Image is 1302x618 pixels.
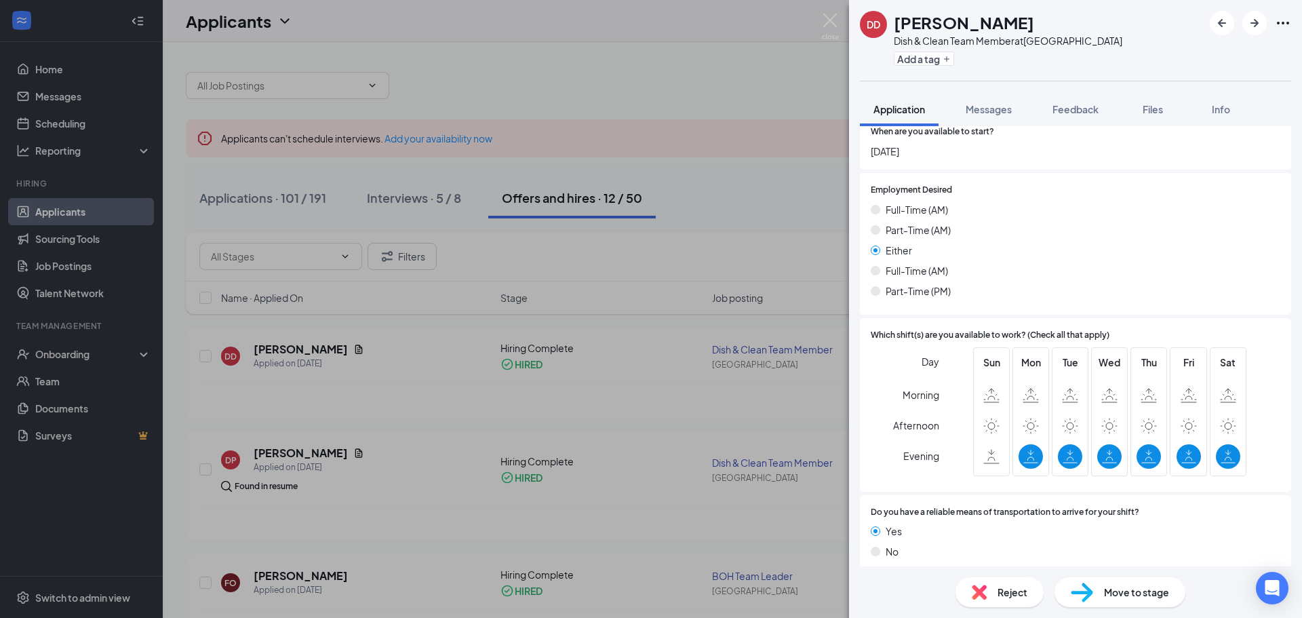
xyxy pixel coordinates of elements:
span: No [886,544,899,559]
svg: ArrowLeftNew [1214,15,1230,31]
span: [DATE] [871,144,1280,159]
svg: Plus [943,55,951,63]
span: Mon [1019,355,1043,370]
span: Employment Desired [871,184,952,197]
svg: ArrowRight [1246,15,1263,31]
svg: Ellipses [1275,15,1291,31]
button: ArrowLeftNew [1210,11,1234,35]
span: Part-Time (PM) [886,284,951,298]
span: Afternoon [893,413,939,438]
span: Tue [1058,355,1082,370]
button: ArrowRight [1242,11,1267,35]
span: Move to stage [1104,585,1169,600]
span: Feedback [1052,103,1099,115]
span: Sat [1216,355,1240,370]
span: Files [1143,103,1163,115]
span: Part-Time (AM) [886,223,951,237]
span: Messages [966,103,1012,115]
span: Sun [979,355,1004,370]
span: Evening [903,444,939,468]
span: Full-Time (AM) [886,202,948,217]
span: Thu [1137,355,1161,370]
span: Morning [903,383,939,407]
h1: [PERSON_NAME] [894,11,1034,34]
div: Open Intercom Messenger [1256,572,1288,604]
span: Full-Time (AM) [886,263,948,278]
span: Day [922,354,939,369]
span: Which shift(s) are you available to work? (Check all that apply) [871,329,1109,342]
span: Either [886,243,912,258]
div: Dish & Clean Team Member at [GEOGRAPHIC_DATA] [894,34,1122,47]
span: Info [1212,103,1230,115]
span: Reject [998,585,1027,600]
span: Do you have a reliable means of transportation to arrive for your shift? [871,506,1139,519]
span: Wed [1097,355,1122,370]
div: DD [867,18,880,31]
span: When are you available to start? [871,125,994,138]
span: Fri [1177,355,1201,370]
span: Yes [886,524,902,539]
span: Application [873,103,925,115]
button: PlusAdd a tag [894,52,954,66]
